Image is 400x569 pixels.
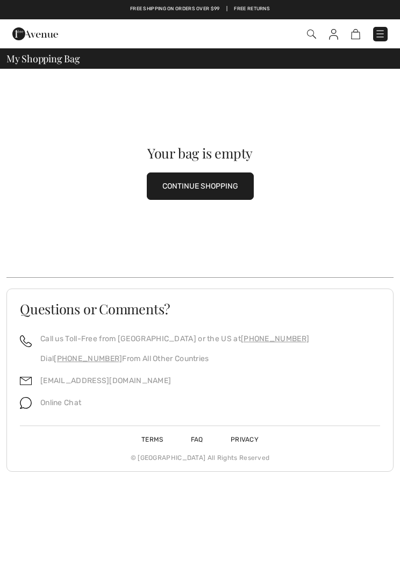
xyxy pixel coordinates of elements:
[20,302,380,315] h3: Questions or Comments?
[40,376,171,385] a: [EMAIL_ADDRESS][DOMAIN_NAME]
[20,444,380,463] div: © [GEOGRAPHIC_DATA] All Rights Reserved
[329,29,338,40] img: My Info
[178,436,216,443] a: FAQ
[40,353,309,364] p: Dial From All Other Countries
[147,172,254,200] button: CONTINUE SHOPPING
[241,334,309,343] a: [PHONE_NUMBER]
[234,5,270,13] a: Free Returns
[26,146,374,160] div: Your bag is empty
[226,5,227,13] span: |
[128,436,176,443] a: Terms
[54,354,122,363] a: [PHONE_NUMBER]
[130,5,220,13] a: Free shipping on orders over $99
[40,398,81,407] span: Online Chat
[351,29,360,39] img: Shopping Bag
[20,375,32,387] img: email
[375,28,385,39] img: Menu
[20,397,32,409] img: chat
[12,23,58,45] img: 1ère Avenue
[20,335,32,347] img: call
[12,29,58,38] a: 1ère Avenue
[6,54,80,63] span: My Shopping Bag
[307,30,316,39] img: Search
[218,436,272,443] a: Privacy
[40,333,309,344] p: Call us Toll-Free from [GEOGRAPHIC_DATA] or the US at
